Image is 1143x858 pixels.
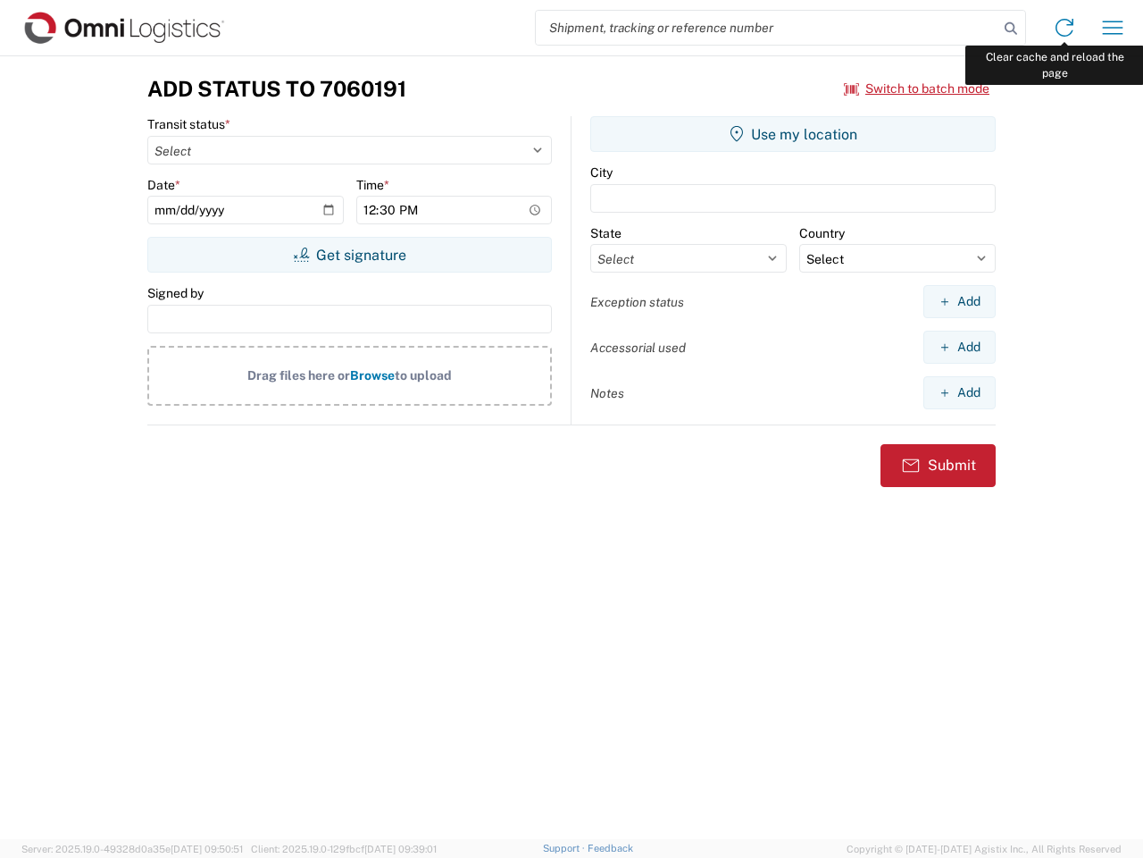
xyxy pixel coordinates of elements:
label: Signed by [147,285,204,301]
a: Support [543,843,588,854]
label: Time [356,177,389,193]
span: [DATE] 09:39:01 [364,844,437,854]
label: Exception status [590,294,684,310]
label: City [590,164,613,181]
label: Date [147,177,180,193]
h3: Add Status to 7060191 [147,76,406,102]
label: Country [799,225,845,241]
button: Add [923,331,996,364]
span: Browse [350,368,395,383]
span: Drag files here or [247,368,350,383]
button: Switch to batch mode [844,74,989,104]
span: Server: 2025.19.0-49328d0a35e [21,844,243,854]
label: Notes [590,385,624,401]
span: to upload [395,368,452,383]
button: Add [923,376,996,409]
span: Copyright © [DATE]-[DATE] Agistix Inc., All Rights Reserved [847,841,1122,857]
label: Transit status [147,116,230,132]
button: Add [923,285,996,318]
label: State [590,225,622,241]
button: Get signature [147,237,552,273]
label: Accessorial used [590,340,686,356]
span: [DATE] 09:50:51 [171,844,243,854]
input: Shipment, tracking or reference number [536,11,998,45]
button: Use my location [590,116,996,152]
span: Client: 2025.19.0-129fbcf [251,844,437,854]
a: Feedback [588,843,633,854]
button: Submit [880,444,996,487]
